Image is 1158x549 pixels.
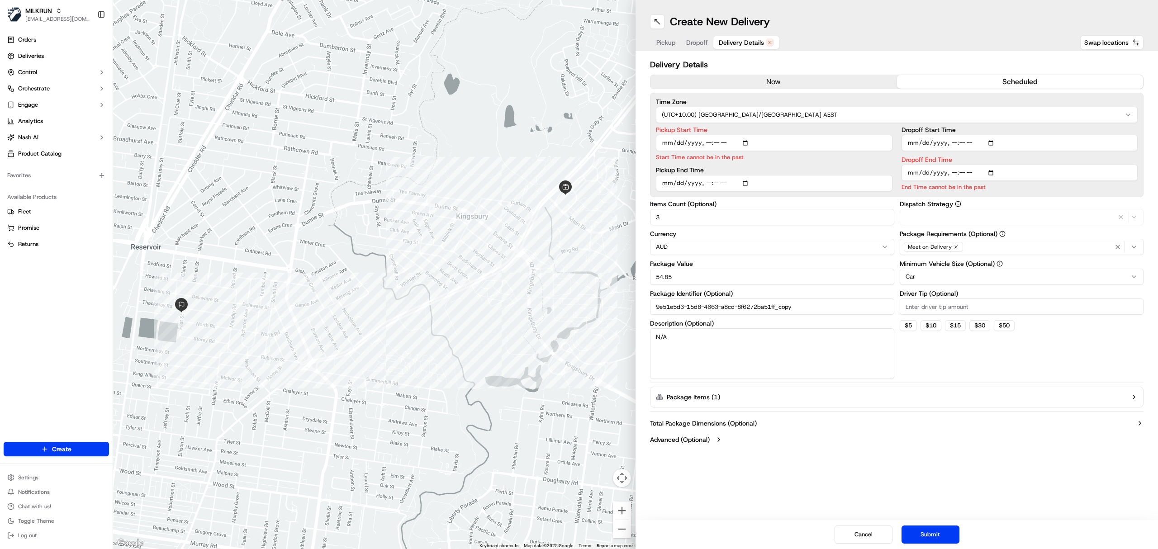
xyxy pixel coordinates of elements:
[7,240,105,248] a: Returns
[955,201,961,207] button: Dispatch Strategy
[650,231,894,237] label: Currency
[115,537,145,549] img: Google
[900,239,1144,255] button: Meet on Delivery
[4,33,109,47] a: Orders
[900,298,1144,315] input: Enter driver tip amount
[18,101,38,109] span: Engage
[613,502,631,520] button: Zoom in
[900,320,917,331] button: $5
[650,435,710,444] label: Advanced (Optional)
[4,515,109,527] button: Toggle Theme
[997,260,1003,267] button: Minimum Vehicle Size (Optional)
[115,537,145,549] a: Open this area in Google Maps (opens a new window)
[994,320,1015,331] button: $50
[900,290,1144,297] label: Driver Tip (Optional)
[613,520,631,538] button: Zoom out
[4,81,109,96] button: Orchestrate
[999,231,1006,237] button: Package Requirements (Optional)
[18,208,31,216] span: Fleet
[900,260,1144,267] label: Minimum Vehicle Size (Optional)
[650,435,1144,444] button: Advanced (Optional)
[4,204,109,219] button: Fleet
[4,49,109,63] a: Deliveries
[597,543,633,548] a: Report a map error
[900,231,1144,237] label: Package Requirements (Optional)
[4,500,109,513] button: Chat with us!
[719,38,764,47] span: Delivery Details
[650,419,1144,428] button: Total Package Dimensions (Optional)
[4,65,109,80] button: Control
[4,130,109,145] button: Nash AI
[650,209,894,225] input: Enter number of items
[18,532,37,539] span: Log out
[18,488,50,496] span: Notifications
[7,208,105,216] a: Fleet
[686,38,708,47] span: Dropoff
[650,201,894,207] label: Items Count (Optional)
[4,471,109,484] button: Settings
[4,529,109,542] button: Log out
[18,85,50,93] span: Orchestrate
[7,224,105,232] a: Promise
[52,445,71,454] span: Create
[18,52,44,60] span: Deliveries
[25,15,90,23] button: [EMAIL_ADDRESS][DOMAIN_NAME]
[613,469,631,487] button: Map camera controls
[897,75,1144,89] button: scheduled
[18,68,37,76] span: Control
[4,190,109,204] div: Available Products
[670,14,770,29] h1: Create New Delivery
[4,147,109,161] a: Product Catalog
[4,114,109,128] a: Analytics
[650,58,1144,71] h2: Delivery Details
[667,393,720,402] label: Package Items ( 1 )
[18,133,38,142] span: Nash AI
[650,320,894,327] label: Description (Optional)
[4,168,109,183] div: Favorites
[4,237,109,251] button: Returns
[650,260,894,267] label: Package Value
[579,543,591,548] a: Terms (opens in new tab)
[4,442,109,456] button: Create
[945,320,966,331] button: $15
[524,543,573,548] span: Map data ©2025 Google
[18,224,39,232] span: Promise
[650,290,894,297] label: Package Identifier (Optional)
[656,99,1138,105] label: Time Zone
[18,36,36,44] span: Orders
[7,7,22,22] img: MILKRUN
[18,150,62,158] span: Product Catalog
[1080,35,1144,50] button: Swap locations
[902,525,959,544] button: Submit
[902,183,1138,191] p: End Time cannot be in the past
[656,127,892,133] label: Pickup Start Time
[1084,38,1129,47] span: Swap locations
[18,240,38,248] span: Returns
[969,320,990,331] button: $30
[4,4,94,25] button: MILKRUNMILKRUN[EMAIL_ADDRESS][DOMAIN_NAME]
[908,243,952,251] span: Meet on Delivery
[656,38,675,47] span: Pickup
[835,525,892,544] button: Cancel
[4,98,109,112] button: Engage
[650,75,897,89] button: now
[650,419,757,428] label: Total Package Dimensions (Optional)
[18,517,54,525] span: Toggle Theme
[650,328,894,379] textarea: N/A
[656,167,892,173] label: Pickup End Time
[25,6,52,15] button: MILKRUN
[650,387,1144,407] button: Package Items (1)
[18,474,38,481] span: Settings
[650,298,894,315] input: Enter package identifier
[902,156,1138,163] label: Dropoff End Time
[4,486,109,498] button: Notifications
[902,127,1138,133] label: Dropoff Start Time
[921,320,941,331] button: $10
[650,269,894,285] input: Enter package value
[18,117,43,125] span: Analytics
[900,201,1144,207] label: Dispatch Strategy
[18,503,51,510] span: Chat with us!
[4,221,109,235] button: Promise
